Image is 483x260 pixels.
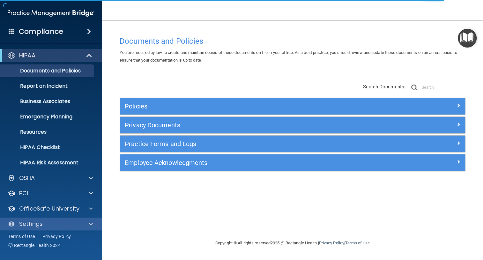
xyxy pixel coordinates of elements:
[19,174,35,182] p: OSHA
[4,98,91,105] p: Business Associates
[4,160,91,166] p: HIPAA Risk Assessment
[125,101,460,111] a: Policies
[4,83,91,89] p: Report an Incident
[19,52,35,59] p: HIPAA
[8,233,35,240] a: Terms of Use
[42,233,71,240] a: Privacy Policy
[411,85,417,90] img: ic-search.3b580494.png
[4,68,91,74] p: Documents and Policies
[4,114,91,120] p: Emergency Planning
[19,220,43,228] p: Settings
[345,241,370,245] a: Terms of Use
[8,174,93,182] a: OSHA
[125,139,460,149] a: Practice Forms and Logs
[8,189,93,197] a: PCI
[125,103,374,110] h5: Policies
[125,140,374,147] h5: Practice Forms and Logs
[125,159,374,166] h5: Employee Acknowledgments
[19,205,79,212] p: OfficeSafe University
[363,84,405,90] span: Search Documents:
[19,27,63,36] h4: Compliance
[8,205,93,212] a: OfficeSafe University
[125,120,460,130] a: Privacy Documents
[176,233,409,253] div: Copyright © All rights reserved 2025 @ Rectangle Health | |
[8,7,94,19] img: PMB logo
[8,242,61,249] span: Ⓒ Rectangle Health 2024
[4,144,91,151] p: HIPAA Checklist
[120,37,465,45] h4: Documents and Policies
[422,83,465,92] input: Search
[319,241,344,245] a: Privacy Policy
[19,189,28,197] p: PCI
[4,129,91,135] p: Resources
[125,158,460,168] a: Employee Acknowledgments
[8,52,93,59] a: HIPAA
[8,220,93,228] a: Settings
[373,215,475,240] iframe: Drift Widget Chat Controller
[125,122,374,129] h5: Privacy Documents
[458,29,477,48] button: Open Resource Center
[120,50,457,63] span: You are required by law to create and maintain copies of these documents on file in your office. ...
